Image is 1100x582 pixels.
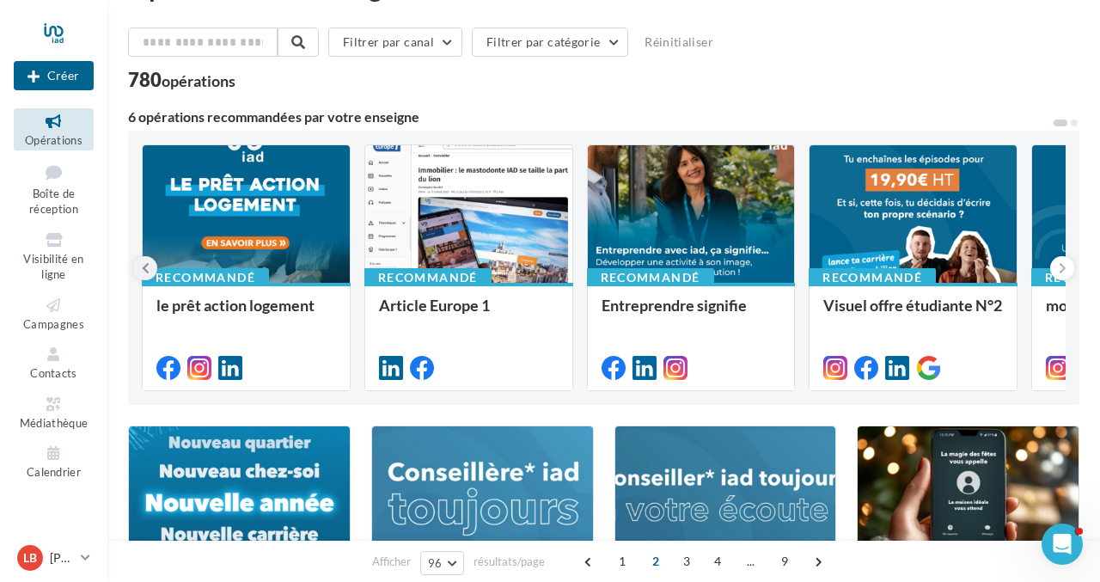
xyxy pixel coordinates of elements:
div: Recommandé [809,268,936,287]
span: 4 [704,548,731,575]
div: Recommandé [364,268,492,287]
span: 9 [771,548,798,575]
span: Médiathèque [20,416,89,430]
a: LB [PERSON_NAME] [14,542,94,574]
button: Réinitialiser [638,32,720,52]
a: Visibilité en ligne [14,227,94,285]
button: Filtrer par canal [328,28,462,57]
span: Visibilité en ligne [23,252,83,282]
div: opérations [162,73,235,89]
span: LB [23,549,37,567]
a: Calendrier [14,440,94,482]
span: 2 [642,548,669,575]
span: 96 [428,556,443,570]
span: Article Europe 1 [379,296,490,315]
div: Recommandé [142,268,269,287]
a: Boîte de réception [14,157,94,220]
span: ... [737,548,765,575]
span: Entreprendre signifie [602,296,747,315]
div: Nouvelle campagne [14,61,94,90]
span: Afficher [372,554,411,570]
div: 6 opérations recommandées par votre enseigne [128,110,1052,124]
div: Recommandé [587,268,714,287]
span: Calendrier [27,465,81,479]
div: 780 [128,70,235,89]
span: Visuel offre étudiante N°2 [823,296,1002,315]
span: Boîte de réception [29,187,78,217]
button: Créer [14,61,94,90]
button: Filtrer par catégorie [472,28,628,57]
span: 3 [673,548,700,575]
span: résultats/page [474,554,545,570]
iframe: Intercom live chat [1042,524,1083,565]
p: [PERSON_NAME] [50,549,74,567]
a: Contacts [14,341,94,383]
a: Opérations [14,108,94,150]
span: 1 [608,548,636,575]
span: Opérations [25,133,82,147]
span: Contacts [30,366,77,380]
a: Médiathèque [14,391,94,433]
button: 96 [420,551,464,575]
span: le prêt action logement [156,296,315,315]
span: Campagnes [23,317,84,331]
a: Campagnes [14,292,94,334]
